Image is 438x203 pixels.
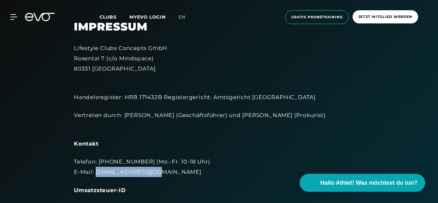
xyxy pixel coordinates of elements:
[100,14,117,20] span: Clubs
[74,82,364,103] div: Handelsregister: HRB 171432B Registergericht: Amtsgericht [GEOGRAPHIC_DATA]
[74,156,364,177] div: Telefon: [PHONE_NUMBER] (Mo.-Fr. 10-18 Uhr) E-Mail: [EMAIL_ADDRESS][DOMAIN_NAME]
[300,174,425,192] button: Hallo Athlet! Was möchtest du tun?
[74,187,126,193] strong: Umsatzsteuer-ID
[129,14,166,20] a: MYEVO LOGIN
[179,14,186,20] span: en
[74,140,99,147] strong: Kontakt
[74,43,364,74] div: Lifestyle Clubs Concepts GmbH Rosental 7 (c/o Mindspace) 80331 [GEOGRAPHIC_DATA]
[358,14,412,20] span: Jetzt Mitglied werden
[351,10,420,24] a: Jetzt Mitglied werden
[100,14,129,20] a: Clubs
[283,10,351,24] a: Gratis Probetraining
[179,13,193,21] a: en
[320,179,417,187] span: Hallo Athlet! Was möchtest du tun?
[291,14,343,20] span: Gratis Probetraining
[74,110,364,131] div: Vertreten durch: [PERSON_NAME] (Geschäftsführer) und [PERSON_NAME] (Prokurist)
